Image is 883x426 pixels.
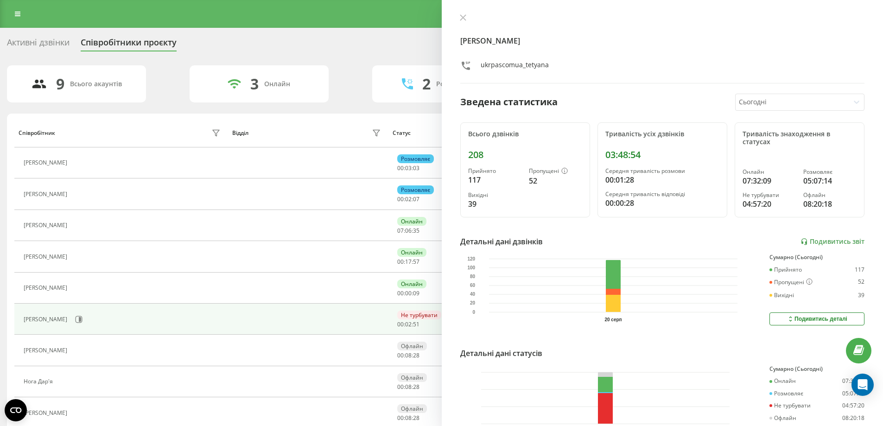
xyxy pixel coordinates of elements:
[842,415,864,421] div: 08:20:18
[397,384,419,390] div: : :
[397,227,404,235] span: 07
[422,75,431,93] div: 2
[769,254,864,261] div: Сумарно (Сьогодні)
[460,348,542,359] div: Детальні дані статусів
[605,197,719,209] div: 00:00:28
[470,292,475,297] text: 40
[460,95,558,109] div: Зведена статистика
[397,258,404,266] span: 00
[743,175,796,186] div: 07:32:09
[5,399,27,421] button: Open CMP widget
[803,169,857,175] div: Розмовляє
[769,390,803,397] div: Розмовляє
[397,228,419,234] div: : :
[413,164,419,172] span: 03
[24,378,55,385] div: Нога Дар'я
[397,415,419,421] div: : :
[397,290,419,297] div: : :
[858,279,864,286] div: 52
[605,174,719,185] div: 00:01:28
[472,310,475,315] text: 0
[787,315,847,323] div: Подивитись деталі
[397,248,426,257] div: Онлайн
[743,192,796,198] div: Не турбувати
[769,366,864,372] div: Сумарно (Сьогодні)
[56,75,64,93] div: 9
[855,267,864,273] div: 117
[743,169,796,175] div: Онлайн
[397,351,404,359] span: 00
[468,174,521,185] div: 117
[397,280,426,288] div: Онлайн
[468,149,582,160] div: 208
[405,351,412,359] span: 08
[250,75,259,93] div: 3
[413,320,419,328] span: 51
[470,283,475,288] text: 60
[413,195,419,203] span: 07
[397,195,404,203] span: 00
[397,383,404,391] span: 00
[769,402,811,409] div: Не турбувати
[24,316,70,323] div: [PERSON_NAME]
[24,285,70,291] div: [PERSON_NAME]
[468,130,582,138] div: Всього дзвінків
[397,404,427,413] div: Офлайн
[24,254,70,260] div: [PERSON_NAME]
[468,198,521,210] div: 39
[397,342,427,350] div: Офлайн
[803,198,857,210] div: 08:20:18
[769,415,796,421] div: Офлайн
[842,402,864,409] div: 04:57:20
[397,373,427,382] div: Офлайн
[393,130,411,136] div: Статус
[397,321,419,328] div: : :
[7,38,70,52] div: Активні дзвінки
[529,168,582,175] div: Пропущені
[800,238,864,246] a: Подивитись звіт
[397,352,419,359] div: : :
[413,289,419,297] span: 09
[769,292,794,299] div: Вихідні
[605,191,719,197] div: Середня тривалість відповіді
[405,195,412,203] span: 02
[397,311,441,319] div: Не турбувати
[743,130,857,146] div: Тривалість знаходження в статусах
[468,168,521,174] div: Прийнято
[803,192,857,198] div: Офлайн
[397,185,434,194] div: Розмовляє
[405,289,412,297] span: 00
[460,236,543,247] div: Детальні дані дзвінків
[605,149,719,160] div: 03:48:54
[397,414,404,422] span: 00
[264,80,290,88] div: Онлайн
[405,164,412,172] span: 03
[769,378,796,384] div: Онлайн
[842,390,864,397] div: 05:07:14
[436,80,481,88] div: Розмовляють
[397,217,426,226] div: Онлайн
[397,289,404,297] span: 00
[397,259,419,265] div: : :
[81,38,177,52] div: Співробітники проєкту
[470,274,475,279] text: 80
[405,383,412,391] span: 08
[803,175,857,186] div: 05:07:14
[397,320,404,328] span: 00
[842,378,864,384] div: 07:32:09
[19,130,55,136] div: Співробітник
[397,164,404,172] span: 00
[24,410,70,416] div: [PERSON_NAME]
[605,130,719,138] div: Тривалість усіх дзвінків
[470,301,475,306] text: 20
[468,192,521,198] div: Вихідні
[743,198,796,210] div: 04:57:20
[769,312,864,325] button: Подивитись деталі
[405,258,412,266] span: 17
[413,258,419,266] span: 57
[232,130,248,136] div: Відділ
[605,168,719,174] div: Середня тривалість розмови
[481,60,549,74] div: ukrpascomua_tetyana
[413,227,419,235] span: 35
[467,265,475,270] text: 100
